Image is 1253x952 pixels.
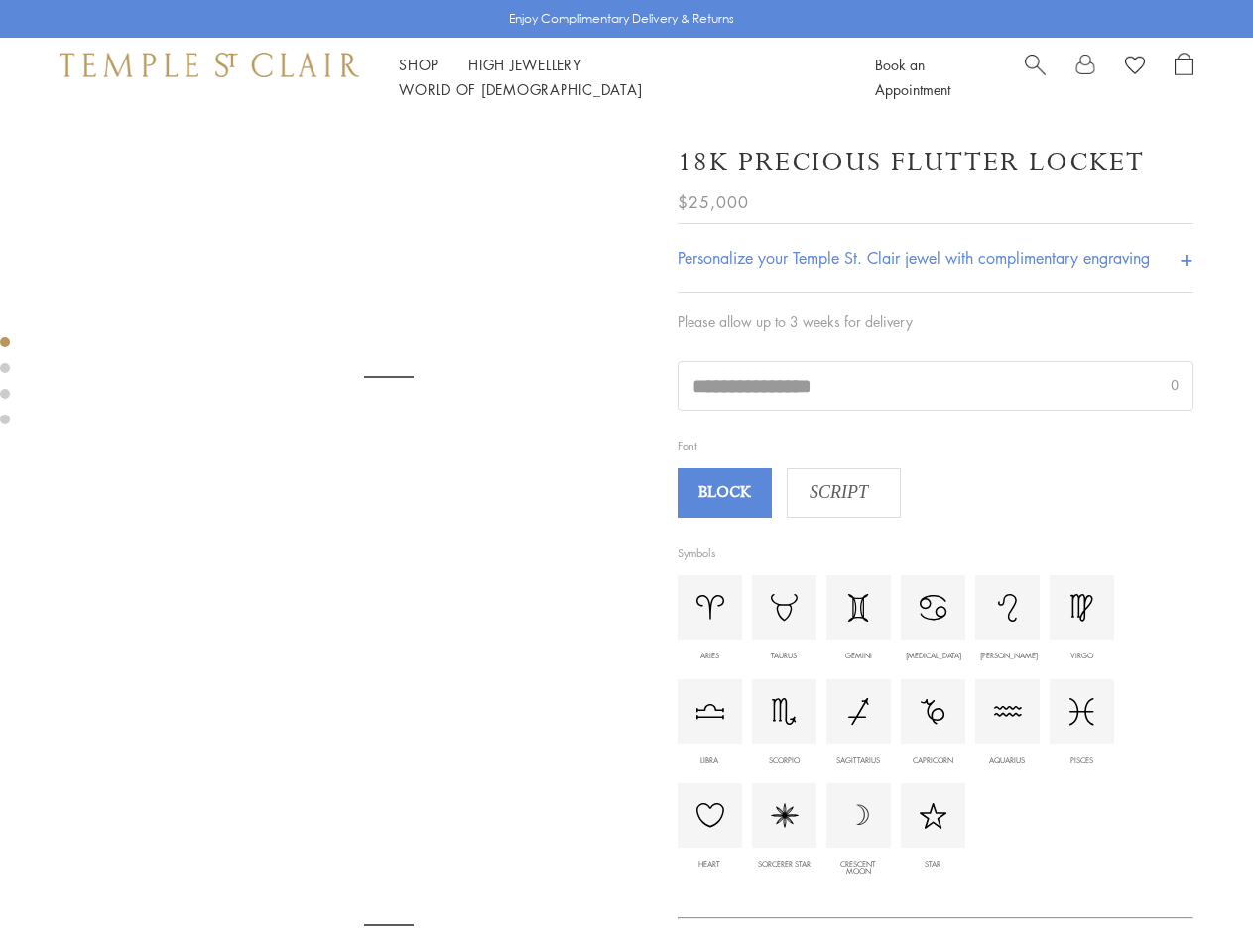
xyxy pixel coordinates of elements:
[831,757,886,765] div: SAGITTARIUS
[1171,375,1179,398] span: 0
[1055,757,1109,765] div: PISCES
[998,594,1017,622] img: Leo
[1175,53,1193,102] a: Open Shopping Bag
[875,55,950,99] a: Book an Appointment
[696,595,724,620] img: Aries
[848,594,870,622] img: Gemini
[683,757,737,765] div: LIBRA
[848,698,868,726] img: Sagittarius
[678,312,1193,332] p: Please allow up to 3 weeks for delivery
[920,803,947,829] img: Star
[399,79,642,99] a: World of [DEMOGRAPHIC_DATA]World of [DEMOGRAPHIC_DATA]
[678,440,941,456] h4: Font
[920,595,947,621] img: Cancer
[1180,239,1193,276] h4: +
[678,145,1145,179] h1: 18K Precious Flutter Locket
[921,699,945,725] img: Capricorn
[399,53,830,102] nav: Main navigation
[980,653,1035,660] div: [PERSON_NAME]
[757,757,812,765] div: SCORPIO
[831,861,886,869] div: CRESCENT MOON
[1055,653,1109,660] div: VIRGO
[906,757,960,765] div: CAPRICORN
[678,547,941,563] h4: Symbols
[60,53,359,76] img: Temple St. Clair
[681,478,770,508] span: BLOCK
[399,55,439,74] a: ShopShop
[980,757,1035,765] div: AQUARIUS
[826,783,891,848] div: ☽
[1069,698,1094,726] img: Pisces
[906,861,960,869] div: STAR
[772,698,796,726] img: Scorpio
[678,189,749,215] span: $25,000
[683,653,737,660] div: ARIES
[468,55,582,74] a: High JewelleryHigh Jewellery
[1025,53,1046,102] a: Search
[906,653,960,660] div: [MEDICAL_DATA]
[994,706,1022,717] img: Aquarius
[757,861,812,869] div: SORCERER STAR
[678,246,1150,270] h4: Personalize your Temple St. Clair jewel with complimentary engraving
[771,594,798,622] img: Taurus
[788,478,890,508] span: SCRIPT
[1125,53,1145,82] a: View Wishlist
[757,653,812,660] div: TAURUS
[683,861,737,869] div: HEART
[831,653,886,660] div: GEMINI
[509,9,734,29] p: Enjoy Complimentary Delivery & Returns
[696,704,724,720] img: Libra
[771,803,799,828] img: Heart
[1070,594,1093,622] img: Virgo
[696,803,724,827] img: Heart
